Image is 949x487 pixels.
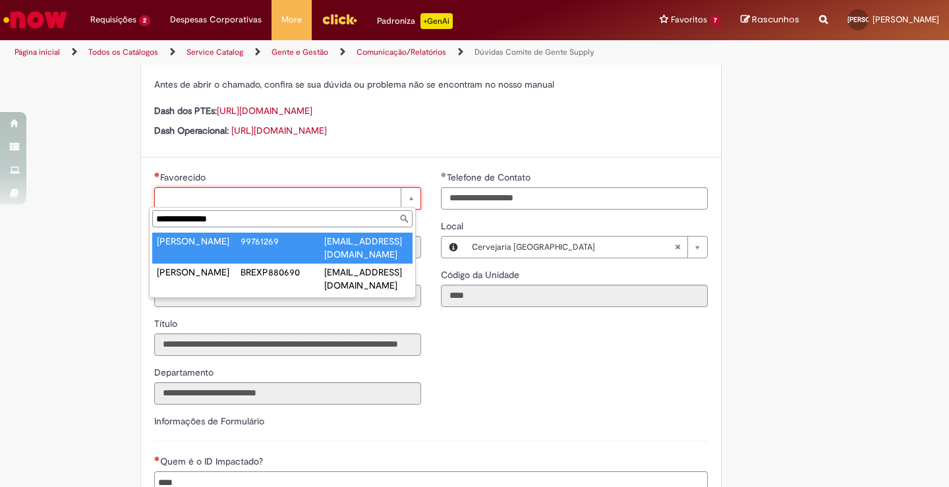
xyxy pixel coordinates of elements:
[157,235,241,248] div: [PERSON_NAME]
[150,230,415,297] ul: Favorecido
[324,266,408,292] div: [EMAIL_ADDRESS][DOMAIN_NAME]
[324,235,408,261] div: [EMAIL_ADDRESS][DOMAIN_NAME]
[241,266,324,279] div: BREXP880690
[241,235,324,248] div: 99761269
[157,266,241,279] div: [PERSON_NAME]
